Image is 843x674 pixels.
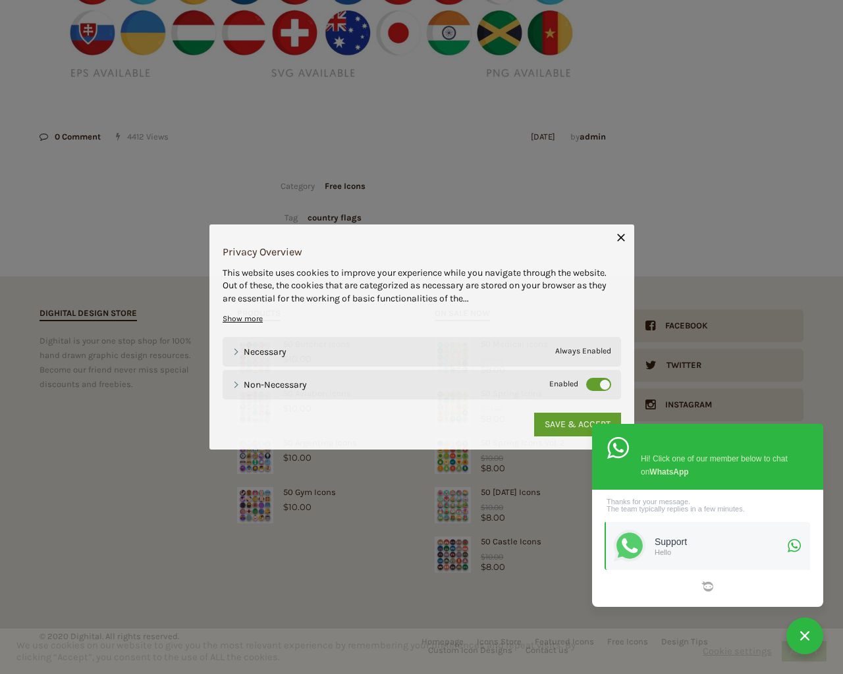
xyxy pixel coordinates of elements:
[641,450,795,479] div: Hi! Click one of our member below to chat on
[223,244,621,260] h4: Privacy Overview
[223,313,263,324] a: Show more
[232,378,307,392] a: Non-necessary
[223,267,621,305] div: This website uses cookies to improve your experience while you navigate through the website. Out ...
[232,345,286,359] a: Necessary
[649,467,688,477] strong: WhatsApp
[555,345,611,359] span: Always Enabled
[655,536,784,548] div: Support
[605,498,810,513] div: Thanks for your message. The team typically replies in a few minutes.
[655,547,784,556] div: Hello
[534,413,621,436] a: SAVE & ACCEPT
[605,522,810,570] a: SupportHello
